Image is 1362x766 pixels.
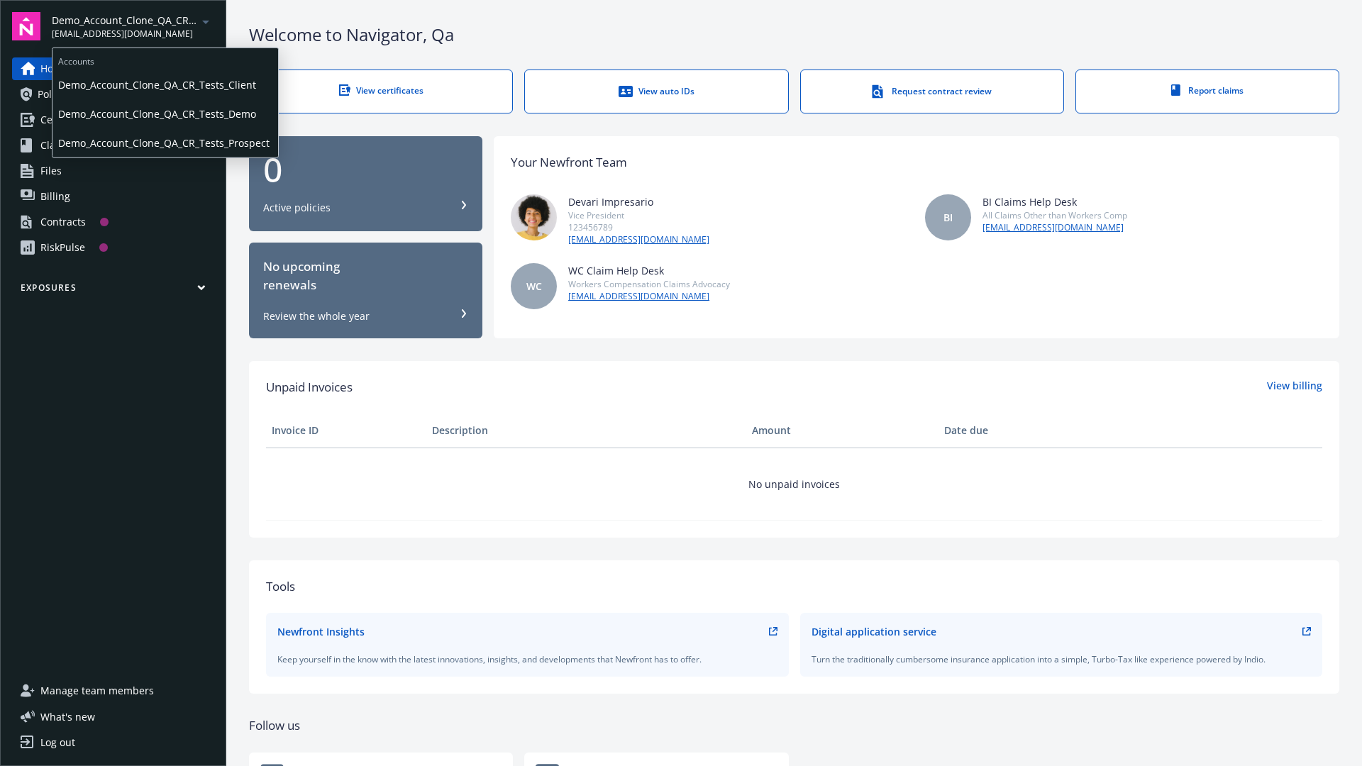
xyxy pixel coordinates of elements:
[58,70,272,99] span: Demo_Account_Clone_QA_CR_Tests_Client
[12,134,214,157] a: Claims
[12,185,214,208] a: Billing
[568,290,730,303] a: [EMAIL_ADDRESS][DOMAIN_NAME]
[249,716,1339,735] div: Follow us
[266,378,353,396] span: Unpaid Invoices
[249,23,1339,47] div: Welcome to Navigator , Qa
[40,57,68,80] span: Home
[568,263,730,278] div: WC Claim Help Desk
[12,709,118,724] button: What's new
[426,413,746,448] th: Description
[553,84,759,99] div: View auto IDs
[568,194,709,209] div: Devari Impresario
[812,653,1312,665] div: Turn the traditionally cumbersome insurance application into a simple, Turbo-Tax like experience ...
[277,624,365,639] div: Newfront Insights
[800,70,1064,113] a: Request contract review
[568,209,709,221] div: Vice President
[939,413,1099,448] th: Date due
[263,152,468,187] div: 0
[1075,70,1339,113] a: Report claims
[40,731,75,754] div: Log out
[40,236,85,259] div: RiskPulse
[12,160,214,182] a: Files
[266,413,426,448] th: Invoice ID
[58,99,272,128] span: Demo_Account_Clone_QA_CR_Tests_Demo
[52,48,278,70] span: Accounts
[38,83,73,106] span: Policies
[40,134,72,157] span: Claims
[12,109,214,131] a: Certificates
[526,279,542,294] span: WC
[12,679,214,702] a: Manage team members
[40,709,95,724] span: What ' s new
[197,13,214,30] a: arrowDropDown
[52,28,197,40] span: [EMAIL_ADDRESS][DOMAIN_NAME]
[12,211,214,233] a: Contracts
[1104,84,1310,96] div: Report claims
[982,194,1127,209] div: BI Claims Help Desk
[746,413,939,448] th: Amount
[40,211,86,233] div: Contracts
[511,194,557,240] img: photo
[52,13,197,28] span: Demo_Account_Clone_QA_CR_Tests_Prospect
[12,83,214,106] a: Policies
[249,70,513,113] a: View certificates
[52,12,214,40] button: Demo_Account_Clone_QA_CR_Tests_Prospect[EMAIL_ADDRESS][DOMAIN_NAME]arrowDropDown
[58,128,272,157] span: Demo_Account_Clone_QA_CR_Tests_Prospect
[812,624,936,639] div: Digital application service
[278,84,484,96] div: View certificates
[982,209,1127,221] div: All Claims Other than Workers Comp
[266,577,1322,596] div: Tools
[277,653,777,665] div: Keep yourself in the know with the latest innovations, insights, and developments that Newfront h...
[1267,378,1322,396] a: View billing
[12,236,214,259] a: RiskPulse
[12,282,214,299] button: Exposures
[263,201,331,215] div: Active policies
[40,185,70,208] span: Billing
[249,136,482,232] button: 0Active policies
[40,109,94,131] span: Certificates
[12,12,40,40] img: navigator-logo.svg
[266,448,1322,520] td: No unpaid invoices
[263,257,468,295] div: No upcoming renewals
[249,243,482,338] button: No upcomingrenewalsReview the whole year
[12,57,214,80] a: Home
[524,70,788,113] a: View auto IDs
[40,160,62,182] span: Files
[263,309,370,323] div: Review the whole year
[568,233,709,246] a: [EMAIL_ADDRESS][DOMAIN_NAME]
[568,221,709,233] div: 123456789
[943,210,953,225] span: BI
[511,153,627,172] div: Your Newfront Team
[829,84,1035,99] div: Request contract review
[568,278,730,290] div: Workers Compensation Claims Advocacy
[982,221,1127,234] a: [EMAIL_ADDRESS][DOMAIN_NAME]
[40,679,154,702] span: Manage team members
